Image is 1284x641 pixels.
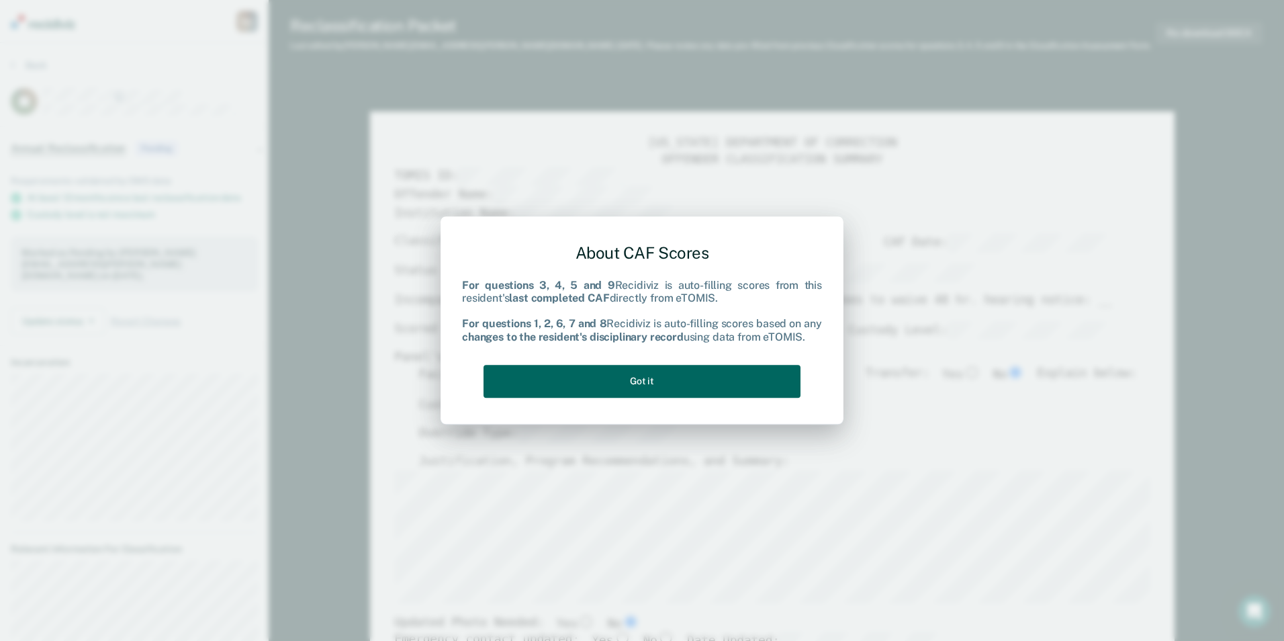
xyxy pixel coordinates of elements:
div: Recidiviz is auto-filling scores from this resident's directly from eTOMIS. Recidiviz is auto-fil... [462,279,822,343]
b: last completed CAF [509,292,609,304]
div: About CAF Scores [462,232,822,273]
button: Got it [484,365,800,398]
b: changes to the resident's disciplinary record [462,331,684,343]
b: For questions 3, 4, 5 and 9 [462,279,615,292]
b: For questions 1, 2, 6, 7 and 8 [462,318,606,331]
